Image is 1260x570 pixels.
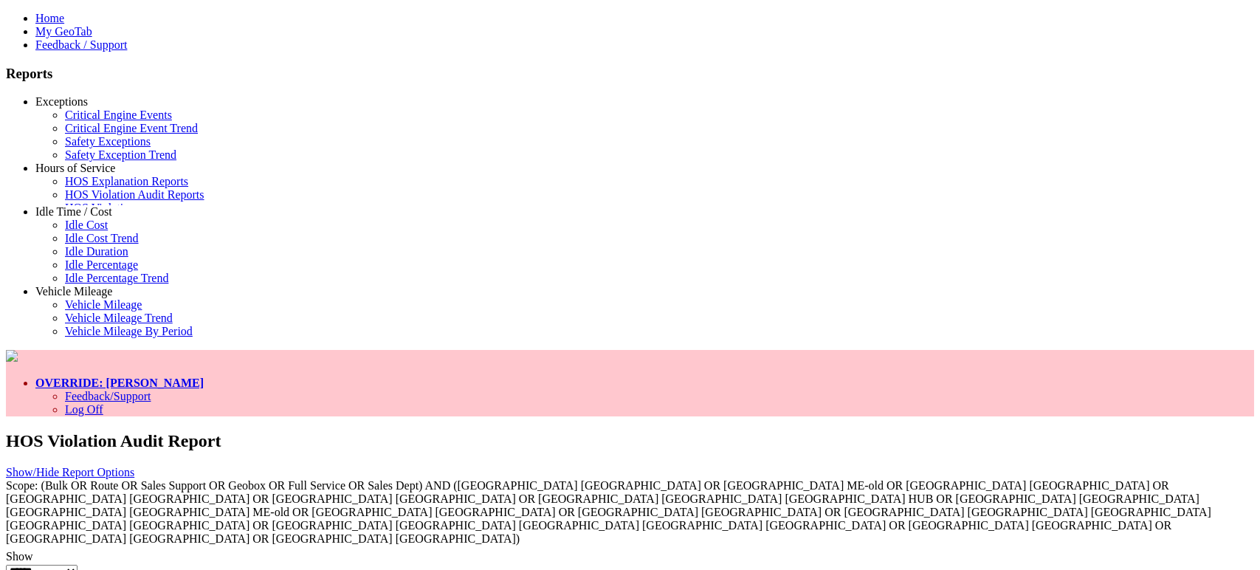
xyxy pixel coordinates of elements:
[6,431,1254,451] h2: HOS Violation Audit Report
[35,285,112,298] a: Vehicle Mileage
[65,245,128,258] a: Idle Duration
[65,403,103,416] a: Log Off
[65,135,151,148] a: Safety Exceptions
[65,148,176,161] a: Safety Exception Trend
[65,232,139,244] a: Idle Cost Trend
[35,205,112,218] a: Idle Time / Cost
[65,109,172,121] a: Critical Engine Events
[35,12,64,24] a: Home
[65,122,198,134] a: Critical Engine Event Trend
[6,479,1211,545] span: Scope: (Bulk OR Route OR Sales Support OR Geobox OR Full Service OR Sales Dept) AND ([GEOGRAPHIC_...
[65,312,173,324] a: Vehicle Mileage Trend
[65,325,193,337] a: Vehicle Mileage By Period
[35,25,92,38] a: My GeoTab
[65,188,204,201] a: HOS Violation Audit Reports
[65,175,188,188] a: HOS Explanation Reports
[35,95,88,108] a: Exceptions
[6,466,134,478] a: Show/Hide Report Options
[6,66,1254,82] h3: Reports
[65,298,142,311] a: Vehicle Mileage
[65,202,140,214] a: HOS Violations
[65,272,168,284] a: Idle Percentage Trend
[6,350,18,362] img: pepsilogo.png
[35,162,115,174] a: Hours of Service
[65,390,151,402] a: Feedback/Support
[65,219,108,231] a: Idle Cost
[6,550,32,563] label: Show
[35,377,204,389] a: OVERRIDE: [PERSON_NAME]
[65,258,138,271] a: Idle Percentage
[35,38,127,51] a: Feedback / Support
